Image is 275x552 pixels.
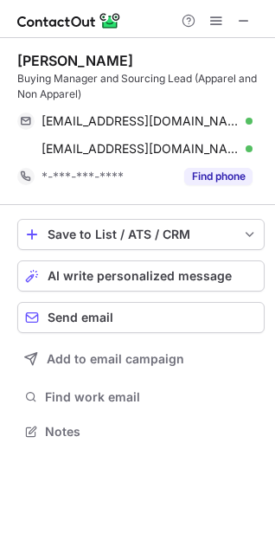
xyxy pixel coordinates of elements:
[48,269,232,283] span: AI write personalized message
[42,113,240,129] span: [EMAIL_ADDRESS][DOMAIN_NAME]
[45,389,258,405] span: Find work email
[17,343,265,375] button: Add to email campaign
[17,10,121,31] img: ContactOut v5.3.10
[48,311,113,324] span: Send email
[45,424,258,440] span: Notes
[17,302,265,333] button: Send email
[17,260,265,292] button: AI write personalized message
[47,352,184,366] span: Add to email campaign
[17,71,265,102] div: Buying Manager and Sourcing Lead (Apparel and Non Apparel)
[42,141,240,157] span: [EMAIL_ADDRESS][DOMAIN_NAME]
[17,385,265,409] button: Find work email
[17,52,133,69] div: [PERSON_NAME]
[48,228,234,241] div: Save to List / ATS / CRM
[17,219,265,250] button: save-profile-one-click
[17,420,265,444] button: Notes
[184,168,253,185] button: Reveal Button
